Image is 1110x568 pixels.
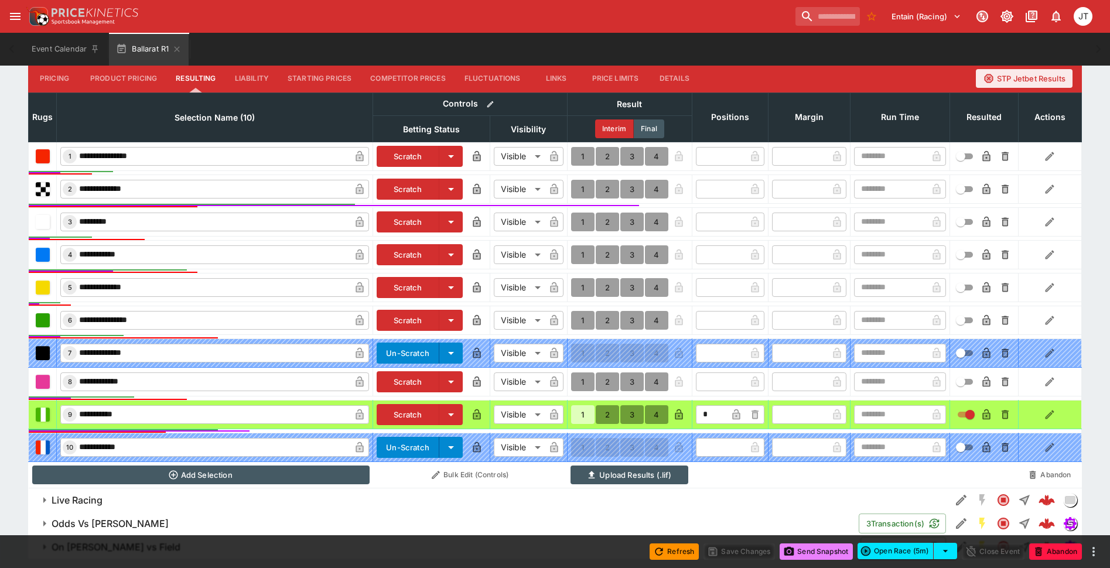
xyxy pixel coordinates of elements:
[26,5,49,28] img: PriceKinetics Logo
[1035,512,1058,535] a: 0d551b1b-abe9-429c-8f54-a1c02e99ad2a
[66,349,74,357] span: 7
[377,211,439,232] button: Scratch
[1063,516,1077,531] div: simulator
[620,311,644,330] button: 3
[650,543,699,560] button: Refresh
[884,7,968,26] button: Select Tenant
[162,111,268,125] span: Selection Name (10)
[66,218,74,226] span: 3
[1039,515,1055,532] div: 0d551b1b-abe9-429c-8f54-a1c02e99ad2a
[1035,488,1058,512] a: 83520157-c976-402e-a14f-f65a0ce80ba2
[934,543,957,559] button: select merge strategy
[1018,93,1081,142] th: Actions
[1063,493,1077,507] div: liveracing
[951,490,972,511] button: Edit Detail
[620,213,644,231] button: 3
[373,93,568,115] th: Controls
[1039,492,1055,508] div: 83520157-c976-402e-a14f-f65a0ce80ba2
[972,6,993,27] button: Connected to PK
[377,371,439,392] button: Scratch
[1064,494,1077,507] img: liveracing
[390,122,473,136] span: Betting Status
[377,343,439,364] button: Un-Scratch
[1014,490,1035,511] button: Straight
[645,213,668,231] button: 4
[28,512,859,535] button: Odds Vs [PERSON_NAME]
[620,278,644,297] button: 3
[64,443,76,451] span: 10
[596,213,619,231] button: 2
[455,64,530,93] button: Fluctuations
[634,119,664,138] button: Final
[1029,545,1082,556] span: Mark an event as closed and abandoned.
[32,466,370,484] button: Add Selection
[494,278,545,297] div: Visible
[620,180,644,199] button: 3
[996,516,1010,531] svg: Closed
[645,180,668,199] button: 4
[620,372,644,391] button: 3
[1064,517,1077,530] img: simulator
[66,410,74,419] span: 9
[596,372,619,391] button: 2
[166,64,225,93] button: Resulting
[28,64,81,93] button: Pricing
[109,33,189,66] button: Ballarat R1
[620,245,644,264] button: 3
[278,64,361,93] button: Starting Prices
[1046,6,1067,27] button: Notifications
[645,278,668,297] button: 4
[530,64,583,93] button: Links
[993,490,1014,511] button: Closed
[377,310,439,331] button: Scratch
[1039,515,1055,532] img: logo-cerberus--red.svg
[1014,513,1035,534] button: Straight
[567,93,692,115] th: Result
[620,405,644,424] button: 3
[571,466,688,484] button: Upload Results (.lif)
[1074,7,1092,26] div: Josh Tanner
[52,19,115,25] img: Sportsbook Management
[571,147,595,166] button: 1
[66,283,74,292] span: 5
[571,180,595,199] button: 1
[361,64,455,93] button: Competitor Prices
[494,405,545,424] div: Visible
[66,185,74,193] span: 2
[595,119,634,138] button: Interim
[620,147,644,166] button: 3
[596,147,619,166] button: 2
[768,93,850,142] th: Margin
[494,311,545,330] div: Visible
[66,316,74,324] span: 6
[494,438,545,457] div: Visible
[795,7,860,26] input: search
[52,8,138,17] img: PriceKinetics
[862,7,881,26] button: No Bookmarks
[81,64,166,93] button: Product Pricing
[692,93,768,142] th: Positions
[596,311,619,330] button: 2
[596,180,619,199] button: 2
[5,6,26,27] button: open drawer
[571,278,595,297] button: 1
[226,64,278,93] button: Liability
[596,278,619,297] button: 2
[1021,6,1042,27] button: Documentation
[996,493,1010,507] svg: Closed
[377,146,439,167] button: Scratch
[377,404,439,425] button: Scratch
[52,518,169,530] h6: Odds Vs [PERSON_NAME]
[596,245,619,264] button: 2
[596,405,619,424] button: 2
[494,213,545,231] div: Visible
[571,311,595,330] button: 1
[1039,492,1055,508] img: logo-cerberus--red.svg
[377,179,439,200] button: Scratch
[29,93,57,142] th: Rugs
[571,213,595,231] button: 1
[1070,4,1096,29] button: Josh Tanner
[645,245,668,264] button: 4
[972,513,993,534] button: SGM Enabled
[377,466,564,484] button: Bulk Edit (Controls)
